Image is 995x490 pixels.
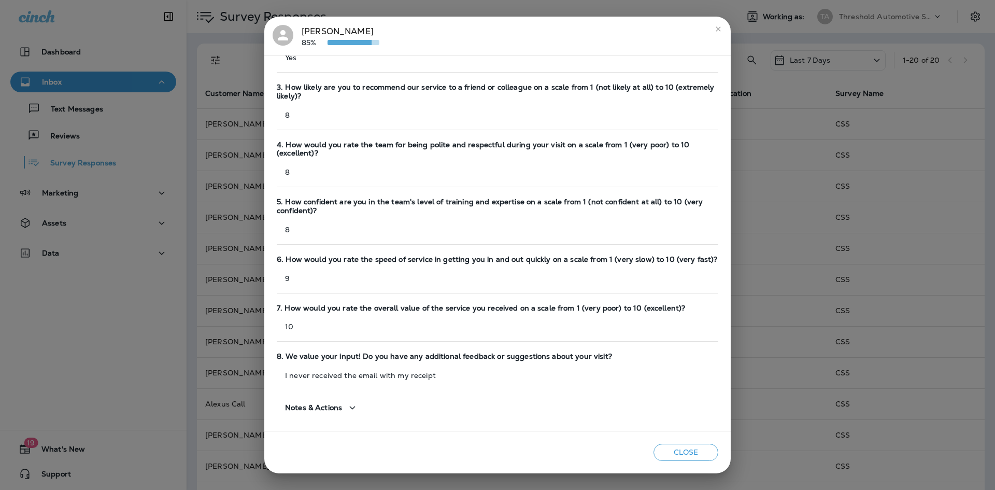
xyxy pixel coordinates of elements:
[277,393,367,423] button: Notes & Actions
[285,403,342,412] span: Notes & Actions
[277,111,718,119] p: 8
[302,38,328,47] p: 85%
[277,53,718,62] p: Yes
[277,323,718,331] p: 10
[277,141,718,158] span: 4. How would you rate the team for being polite and respectful during your visit on a scale from ...
[277,168,718,176] p: 8
[302,25,379,47] div: [PERSON_NAME]
[277,226,718,234] p: 8
[277,304,718,313] span: 7. How would you rate the overall value of the service you received on a scale from 1 (very poor)...
[277,371,718,380] p: I never received the email with my receipt
[653,444,718,461] button: Close
[277,255,718,264] span: 6. How would you rate the speed of service in getting you in and out quickly on a scale from 1 (v...
[710,21,727,37] button: close
[277,274,718,283] p: 9
[277,198,718,215] span: 5. How confident are you in the team's level of training and expertise on a scale from 1 (not con...
[277,83,718,101] span: 3. How likely are you to recommend our service to a friend or colleague on a scale from 1 (not li...
[277,352,718,361] span: 8. We value your input! Do you have any additional feedback or suggestions about your visit?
